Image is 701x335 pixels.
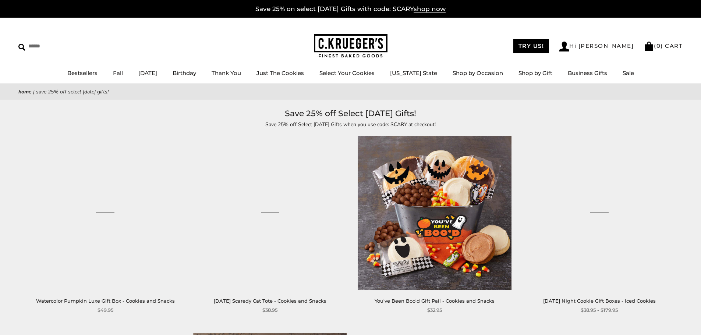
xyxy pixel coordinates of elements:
span: $49.95 [98,306,113,314]
a: Home [18,88,32,95]
a: You've Been Boo'd Gift Pail - Cookies and Snacks [375,298,495,304]
span: $38.95 - $179.95 [581,306,618,314]
span: $38.95 [262,306,277,314]
h1: Save 25% off Select [DATE] Gifts! [29,107,672,120]
a: Thank You [212,70,241,76]
span: | [33,88,35,95]
a: Watercolor Pumpkin Luxe Gift Box - Cookies and Snacks [36,298,175,304]
img: C.KRUEGER'S [314,34,387,58]
img: Account [559,42,569,51]
img: You've Been Boo'd Gift Pail - Cookies and Snacks [358,136,511,290]
a: Hi [PERSON_NAME] [559,42,634,51]
a: Select Your Cookies [319,70,375,76]
a: Watercolor Pumpkin Luxe Gift Box - Cookies and Snacks [29,136,182,290]
a: TRY US! [513,39,549,53]
a: Fall [113,70,123,76]
a: Shop by Gift [518,70,552,76]
a: [DATE] Night Cookie Gift Boxes - Iced Cookies [543,298,656,304]
a: Bestsellers [67,70,98,76]
a: [US_STATE] State [390,70,437,76]
span: Save 25% off Select [DATE] Gifts! [36,88,109,95]
a: Just The Cookies [256,70,304,76]
a: [DATE] Scaredy Cat Tote - Cookies and Snacks [214,298,326,304]
nav: breadcrumbs [18,88,683,96]
p: Save 25% off Select [DATE] Gifts when you use code: SCARY at checkout! [181,120,520,129]
a: Birthday [173,70,196,76]
a: (0) CART [644,42,683,49]
a: Halloween Scaredy Cat Tote - Cookies and Snacks [193,136,347,290]
img: Search [18,44,25,51]
a: Shop by Occasion [453,70,503,76]
a: Halloween Night Cookie Gift Boxes - Iced Cookies [523,136,676,290]
a: [DATE] [138,70,157,76]
a: Business Gifts [568,70,607,76]
a: Save 25% on select [DATE] Gifts with code: SCARYshop now [255,5,446,13]
input: Search [18,40,106,52]
span: shop now [414,5,446,13]
a: Sale [623,70,634,76]
span: $32.95 [427,306,442,314]
img: Bag [644,42,654,51]
span: 0 [656,42,661,49]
